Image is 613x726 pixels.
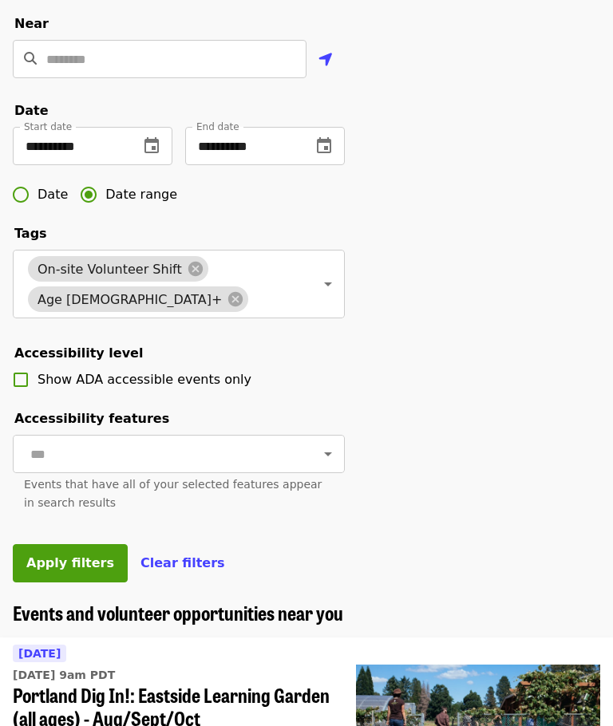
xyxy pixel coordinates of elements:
button: change date [132,128,171,166]
span: Show ADA accessible events only [38,373,251,388]
time: [DATE] 9am PDT [13,668,115,685]
span: Date [14,104,49,119]
button: change date [305,128,343,166]
button: Clear filters [140,554,225,574]
span: Start date [24,122,72,133]
span: Events that have all of your selected features appear in search results [24,479,322,510]
button: Open [317,274,339,296]
input: Location [46,41,306,79]
button: Use my location [306,42,345,81]
i: location-arrow icon [318,51,333,70]
div: Age [DEMOGRAPHIC_DATA]+ [28,287,248,313]
span: [DATE] [18,648,61,661]
span: Events and volunteer opportunities near you [13,599,343,627]
span: Apply filters [26,556,114,571]
button: Apply filters [13,545,128,583]
span: Date [38,186,68,205]
span: Near [14,17,49,32]
span: Accessibility level [14,346,143,361]
span: Accessibility features [14,412,169,427]
span: End date [196,122,239,133]
span: On-site Volunteer Shift [28,262,192,278]
div: On-site Volunteer Shift [28,257,208,282]
span: Tags [14,227,47,242]
i: search icon [24,52,37,67]
span: Date range [105,186,177,205]
button: Open [317,444,339,466]
span: Age [DEMOGRAPHIC_DATA]+ [28,293,231,308]
span: Clear filters [140,556,225,571]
